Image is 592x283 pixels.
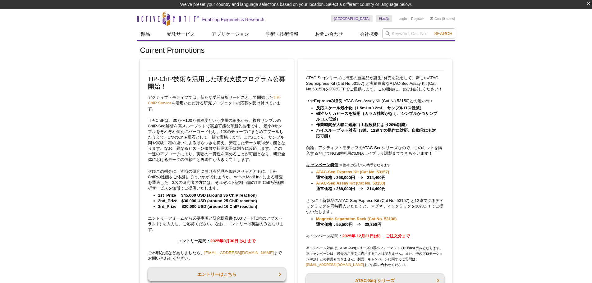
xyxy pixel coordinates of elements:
p: キャンペーン期間： [306,233,444,239]
strong: 作業時間が大幅に短縮（工程改良により20%削減） [316,122,409,127]
p: ATAC-Seqシリーズに待望の新製品が誕生‼発売を記念して、新しいATAC-Seq Express Kit (Cat No.53157) と実績豊富なATAC-Seq Assay Kit (C... [306,75,444,92]
u: キャンペーン特価 [306,162,338,167]
a: Magnetic Separation Rack (Cat No. 53138) [316,216,397,222]
a: アプリケーション [208,28,253,40]
strong: 2nd_Prize $30,000 USD (around 25 ChIP reaction) [158,199,257,203]
strong: 3rd_Prize $20,000 USD (around 16 ChIP reaction) [158,204,257,209]
strong: 通常価格：55,500円 ⇒ 38,850円 [316,217,397,227]
strong: 1st_Prize $45,000 USD (around 36 ChIP reaction) [158,193,257,198]
li: (0 items) [430,15,455,22]
strong: エントリー期間： [178,239,255,243]
a: お問い合わせ [311,28,347,40]
button: Search [432,31,454,36]
input: Keyword, Cat. No. [382,28,455,39]
p: ぜひこの機会に、皆様の研究における発見を加速させるとともに、TIP-ChIPの性能をご体感してはいかがでしょうか。Active Motif Inc.による審査を通過した、3名の研究者の方には、そ... [148,169,286,191]
strong: 反応スケール最小化（1.5mL⇒0.2mL サンプルロス低減） [316,106,424,110]
h1: Current Promotions [140,46,452,55]
span: キャンペーン対象は、ATAC-Seqシリーズの最小フォーマット (16 rxns) のみとなります。 本キャンペーンは、過去のご注文に適用することはできません。また、他のプロモーションや割引との... [306,246,443,267]
a: 受託サービス [163,28,199,40]
p: アクティブ・モティフでは、新たな受託解析サービスとして開始した を活用いただける研究プロジェクトの応募を受け付けています。 [148,95,286,112]
span: 2025年9月30日 (火) まで [210,239,255,243]
a: ATAC-Seq Assay Kit (Cat No. 53150) [316,180,385,186]
a: 会社概要 [356,28,382,40]
h2: Enabling Epigenetics Research [202,17,264,22]
strong: 磁性シリカビーズを採用（カラム精製がなく、シンプルかつサンプルロス低減） [316,111,437,121]
img: Your Cart [430,17,433,20]
a: [EMAIL_ADDRESS][DOMAIN_NAME] [204,250,274,255]
a: ATAC-Seq Express Kit (Cat No. 53157) [316,169,389,175]
a: エントリーはこちら [148,267,286,281]
p: ご不明な点などありましたら、 までお問い合わせください。 [148,250,286,261]
img: Save on ATAC-Seq Kits [306,70,444,71]
h2: TIP-ChIP技術を活用した研究支援プログラム公募開始！ [148,75,286,90]
a: 日本語 [376,15,392,22]
a: [GEOGRAPHIC_DATA] [331,15,373,22]
a: Cart [430,16,441,21]
strong: ハイスループット対応（8連、12連での操作に対応。自動化にも対応可能） [316,128,436,138]
p: さらに！新製品のATAC-Seq Express Kit (Cat No. 53157) と12連マグネティックラックを同時購入いただくと、マグネティックラックを30%OFFでご提供いたします。 [306,198,444,215]
a: [EMAIL_ADDRESS][DOMAIN_NAME] [306,263,364,267]
li: | [409,15,410,22]
a: Register [411,16,424,21]
a: Login [398,16,407,21]
strong: 通常価格：268,000円 ⇒ 214,400円 [316,170,389,180]
a: 学術・技術情報 [262,28,302,40]
img: TIP-ChIP Service Grant Competition [148,70,286,71]
span: ※価格は税抜での表示となります [339,163,391,167]
span: Search [434,31,452,36]
p: 勿論、アクティブ・モティフのATAC-Seqシリーズなので、このキットを購入するだけでNGS解析用のDNAライブラリ調製までできちゃいます！ [306,145,444,156]
p: TIP-ChIPは、30万〜100万個程度という少量の細胞から、複数サンプルのChIP-Seq解析を高スループットで実施可能な革新的技術です。 最小8サンプルをそれぞれ個別にバーコード化し、1本... [148,118,286,162]
a: 製品 [137,28,154,40]
p: ＜☆ -ATAC-Seq Assay Kit (Cat No.53150)との違い☆＞ [306,98,444,104]
strong: 2025年 12月31日(水) ご注文分まで [342,234,410,238]
strong: 通常価格：268,000円 ⇒ 214,400円 [316,181,386,191]
p: エントリーフォームから必要事項と研究提案書 (500ワード以内のアブストラクト) を入力し、ご応募ください。なお、エントリーは英語のみとなります。 [148,216,286,232]
strong: Expressの特長 [314,98,342,103]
